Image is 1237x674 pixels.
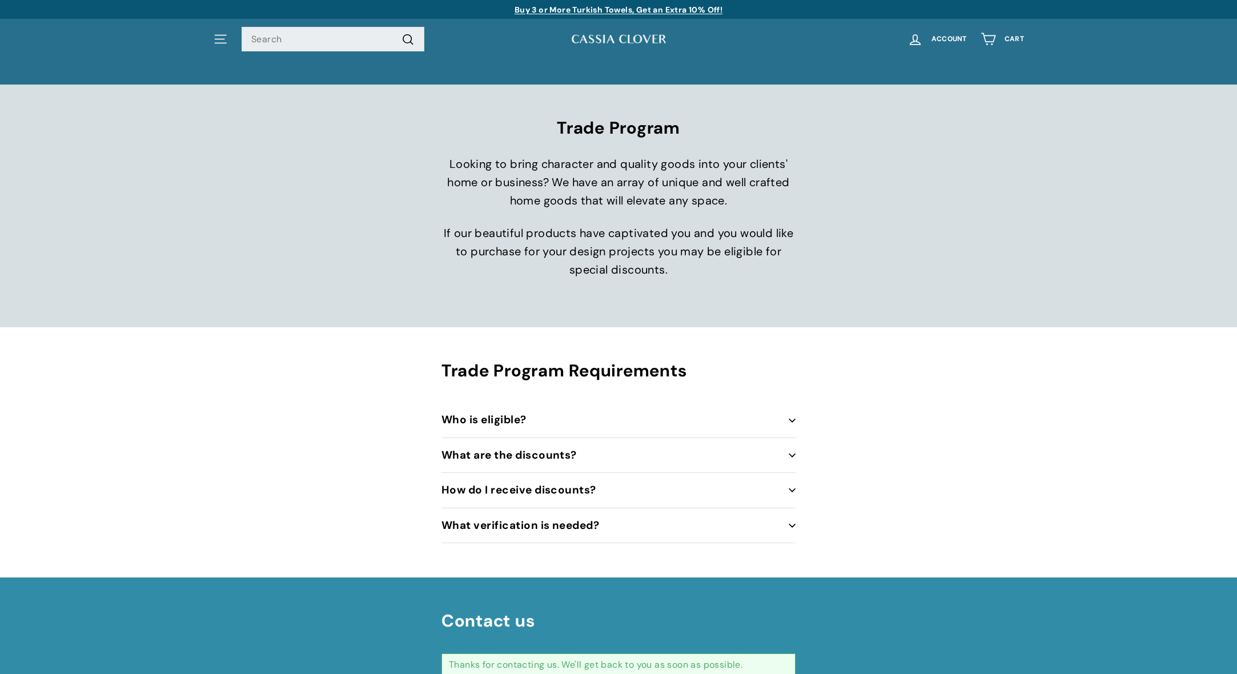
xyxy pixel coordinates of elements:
[441,612,796,631] h2: Contact us
[974,22,1031,56] a: Cart
[515,5,722,15] a: Buy 3 or More Turkish Towels, Get an Extra 10% Off!
[1005,35,1024,43] span: Cart
[441,518,599,532] span: What verification is needed?
[441,155,796,210] p: Looking to bring character and quality goods into your clients' home or business? We have an arra...
[441,119,796,138] h2: Trade Program
[441,403,796,438] button: Who is eligible?
[441,224,796,279] p: If our beautiful products have captivated you and you would like to purchase for your design proj...
[901,22,974,56] a: Account
[441,473,796,508] button: How do I receive discounts?
[242,27,424,52] input: Search
[441,362,796,380] h2: Trade Program Requirements
[441,483,596,497] span: How do I receive discounts?
[441,448,577,462] span: What are the discounts?
[441,412,527,427] span: Who is eligible?
[931,35,967,43] span: Account
[441,508,796,543] button: What verification is needed?
[441,438,796,473] button: What are the discounts?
